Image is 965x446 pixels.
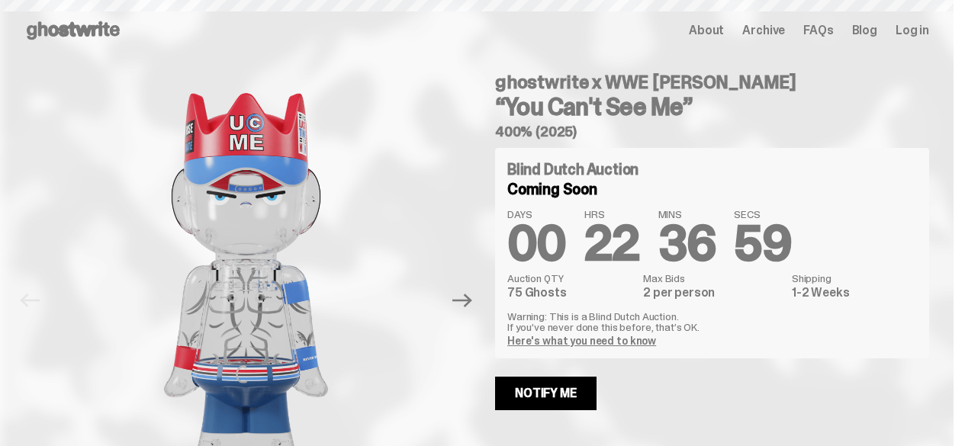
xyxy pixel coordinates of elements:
[507,287,634,299] dd: 75 Ghosts
[495,377,597,410] a: Notify Me
[495,73,929,91] h4: ghostwrite x WWE [PERSON_NAME]
[507,209,566,220] span: DAYS
[803,24,833,37] a: FAQs
[507,162,639,177] h4: Blind Dutch Auction
[507,273,634,284] dt: Auction QTY
[495,125,929,139] h5: 400% (2025)
[896,24,929,37] a: Log in
[446,284,479,317] button: Next
[584,209,640,220] span: HRS
[507,311,917,332] p: Warning: This is a Blind Dutch Auction. If you’ve never done this before, that’s OK.
[507,181,917,197] div: Coming Soon
[495,95,929,119] h3: “You Can't See Me”
[507,212,566,275] span: 00
[734,212,791,275] span: 59
[742,24,785,37] a: Archive
[792,287,917,299] dd: 1-2 Weeks
[643,273,783,284] dt: Max Bids
[584,212,640,275] span: 22
[792,273,917,284] dt: Shipping
[734,209,791,220] span: SECS
[689,24,724,37] a: About
[643,287,783,299] dd: 2 per person
[658,209,716,220] span: MINS
[658,212,716,275] span: 36
[852,24,877,37] a: Blog
[507,334,656,348] a: Here's what you need to know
